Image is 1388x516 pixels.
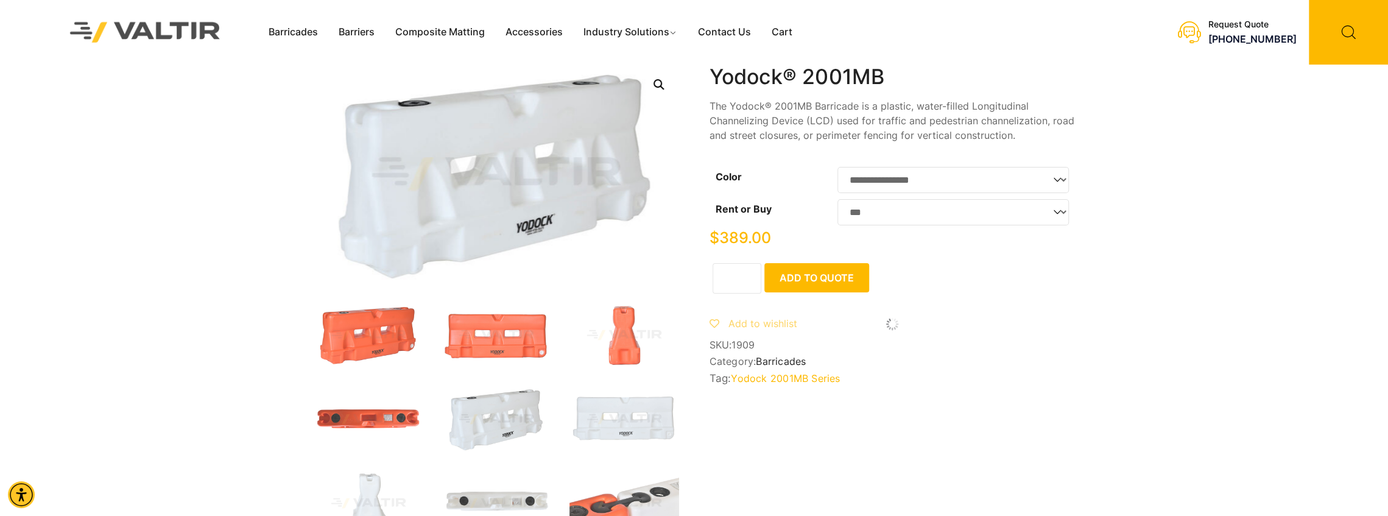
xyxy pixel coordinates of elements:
label: Color [716,171,742,183]
img: A white plastic barrier with a textured surface, designed for traffic control or safety purposes. [442,386,551,452]
img: An orange plastic dock float with two circular openings and a rectangular label on top. [314,386,423,452]
a: Accessories [495,23,572,41]
label: Rent or Buy [716,203,772,215]
p: The Yodock® 2001MB Barricade is a plastic, water-filled Longitudinal Channelizing Device (LCD) us... [710,99,1075,143]
a: call (888) 496-3625 [1208,33,1297,45]
img: A white plastic barrier with two rectangular openings, featuring the brand name "Yodock" and a logo. [569,386,679,452]
span: 1909 [731,339,755,351]
span: Category: [710,356,1075,367]
input: Product quantity [713,263,761,294]
button: Add to Quote [764,263,869,292]
div: Accessibility Menu [8,481,35,508]
a: Contact Us [688,23,761,41]
a: Open this option [648,74,670,96]
a: Yodock 2001MB Series [731,372,840,384]
bdi: 389.00 [710,228,771,247]
img: Valtir Rentals [54,6,236,58]
a: Barricades [258,23,328,41]
div: Request Quote [1208,19,1297,30]
a: Industry Solutions [572,23,688,41]
img: An orange traffic cone with a wide base and a tapered top, designed for road safety and traffic m... [569,302,679,368]
span: SKU: [710,339,1075,351]
a: Cart [761,23,803,41]
a: Composite Matting [384,23,495,41]
span: $ [710,228,719,247]
img: An orange traffic barrier with two rectangular openings and a logo, designed for road safety and ... [442,302,551,368]
a: Barriers [328,23,384,41]
h1: Yodock® 2001MB [710,65,1075,90]
a: Barricades [756,355,806,367]
span: Tag: [710,372,1075,384]
img: 2001MB_Org_3Q.jpg [314,302,423,368]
